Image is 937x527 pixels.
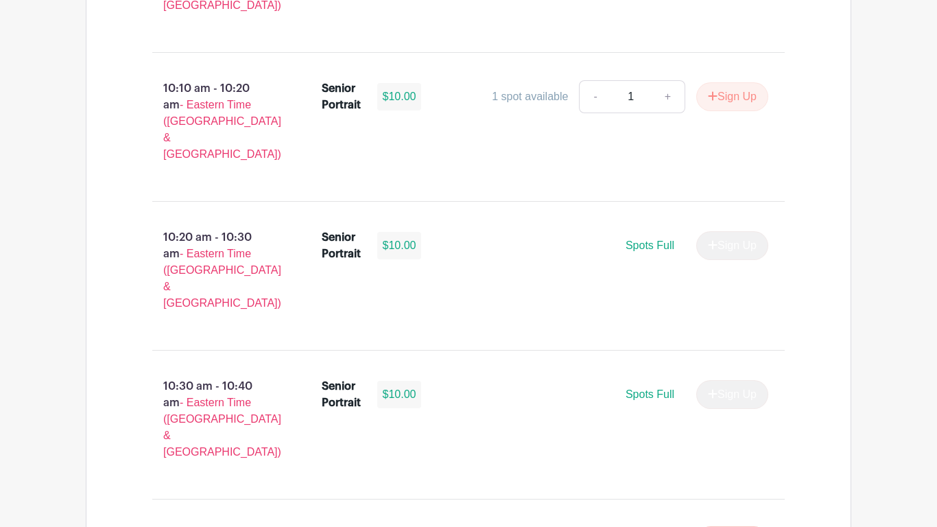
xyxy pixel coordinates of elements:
p: 10:20 am - 10:30 am [130,224,300,317]
span: - Eastern Time ([GEOGRAPHIC_DATA] & [GEOGRAPHIC_DATA]) [163,397,281,458]
div: $10.00 [377,232,422,259]
div: $10.00 [377,381,422,408]
div: Senior Portrait [322,229,361,262]
div: $10.00 [377,83,422,110]
div: Senior Portrait [322,80,361,113]
p: 10:10 am - 10:20 am [130,75,300,168]
div: 1 spot available [492,89,568,105]
div: Senior Portrait [322,378,361,411]
span: - Eastern Time ([GEOGRAPHIC_DATA] & [GEOGRAPHIC_DATA]) [163,99,281,160]
span: - Eastern Time ([GEOGRAPHIC_DATA] & [GEOGRAPHIC_DATA]) [163,248,281,309]
span: Spots Full [626,388,674,400]
a: + [651,80,685,113]
a: - [579,80,610,113]
p: 10:30 am - 10:40 am [130,373,300,466]
span: Spots Full [626,239,674,251]
button: Sign Up [696,82,768,111]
